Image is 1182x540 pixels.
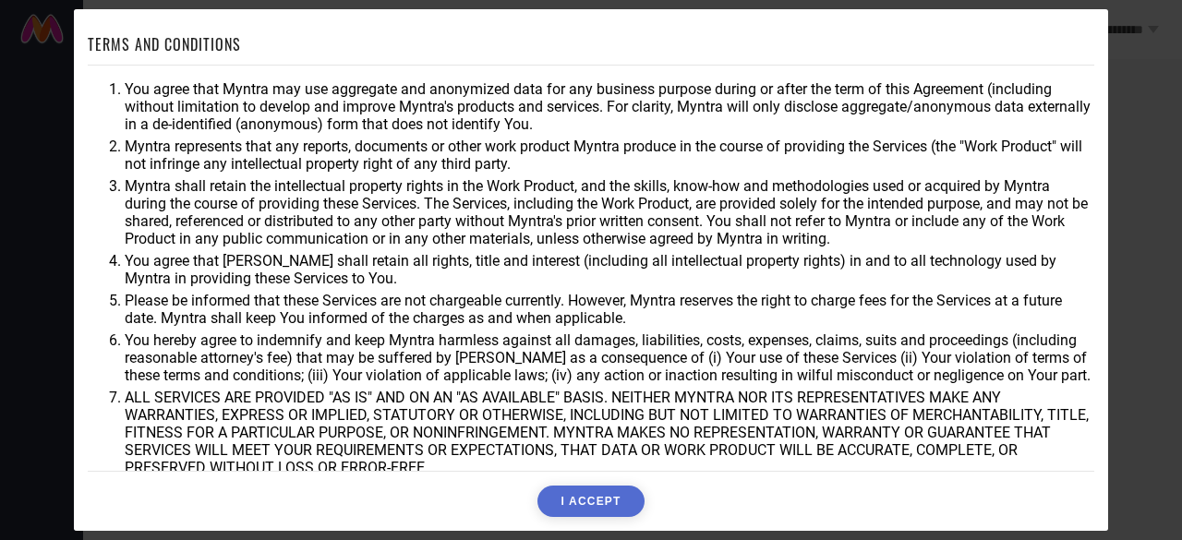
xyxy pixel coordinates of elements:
li: Myntra shall retain the intellectual property rights in the Work Product, and the skills, know-ho... [125,177,1094,247]
li: ALL SERVICES ARE PROVIDED "AS IS" AND ON AN "AS AVAILABLE" BASIS. NEITHER MYNTRA NOR ITS REPRESEN... [125,389,1094,476]
li: Please be informed that these Services are not chargeable currently. However, Myntra reserves the... [125,292,1094,327]
button: I ACCEPT [537,486,644,517]
h1: TERMS AND CONDITIONS [88,33,241,55]
li: You agree that [PERSON_NAME] shall retain all rights, title and interest (including all intellect... [125,252,1094,287]
li: You hereby agree to indemnify and keep Myntra harmless against all damages, liabilities, costs, e... [125,331,1094,384]
li: You agree that Myntra may use aggregate and anonymized data for any business purpose during or af... [125,80,1094,133]
li: Myntra represents that any reports, documents or other work product Myntra produce in the course ... [125,138,1094,173]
